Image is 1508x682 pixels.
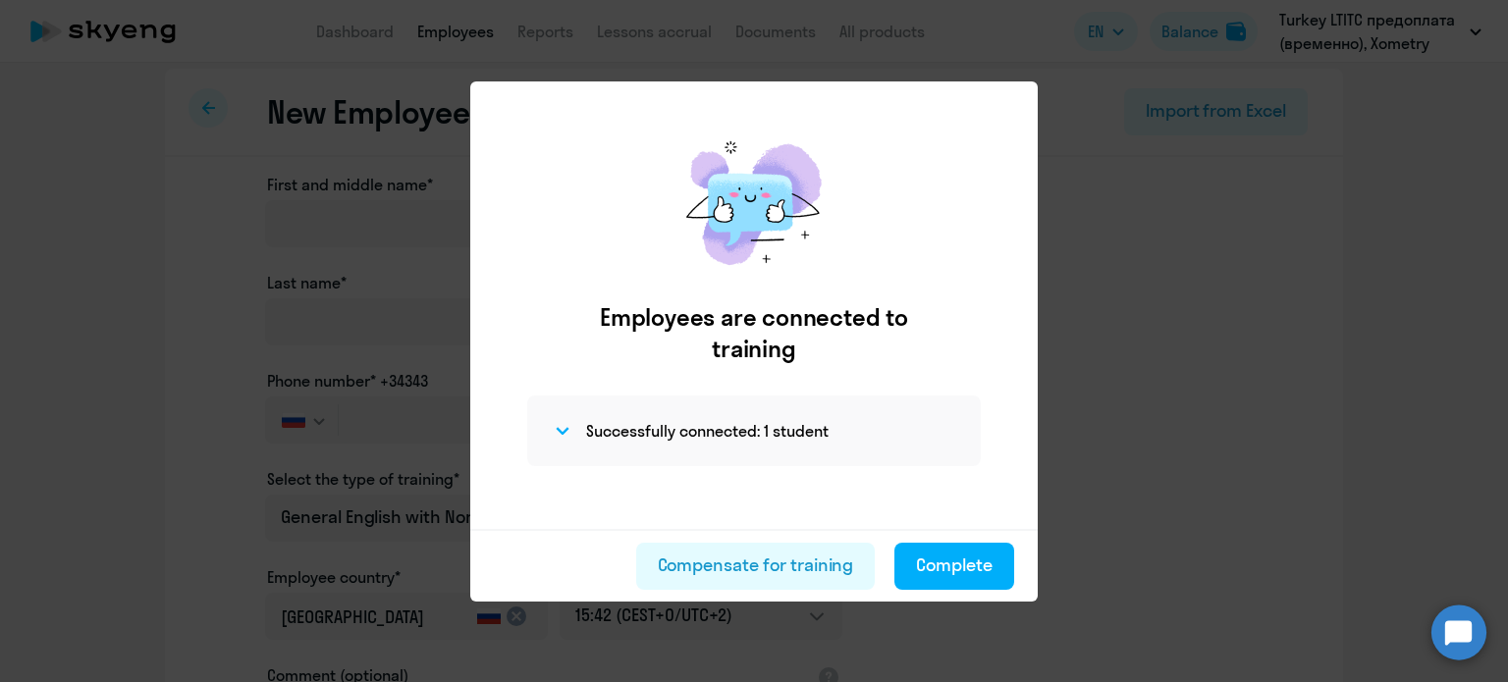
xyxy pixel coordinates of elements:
button: Compensate for training [636,543,876,590]
button: Complete [894,543,1014,590]
img: results [666,121,842,286]
h2: Employees are connected to training [565,301,943,364]
div: Complete [916,552,993,578]
div: Compensate for training [658,552,854,578]
h4: Successfully connected: 1 student [586,420,829,442]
